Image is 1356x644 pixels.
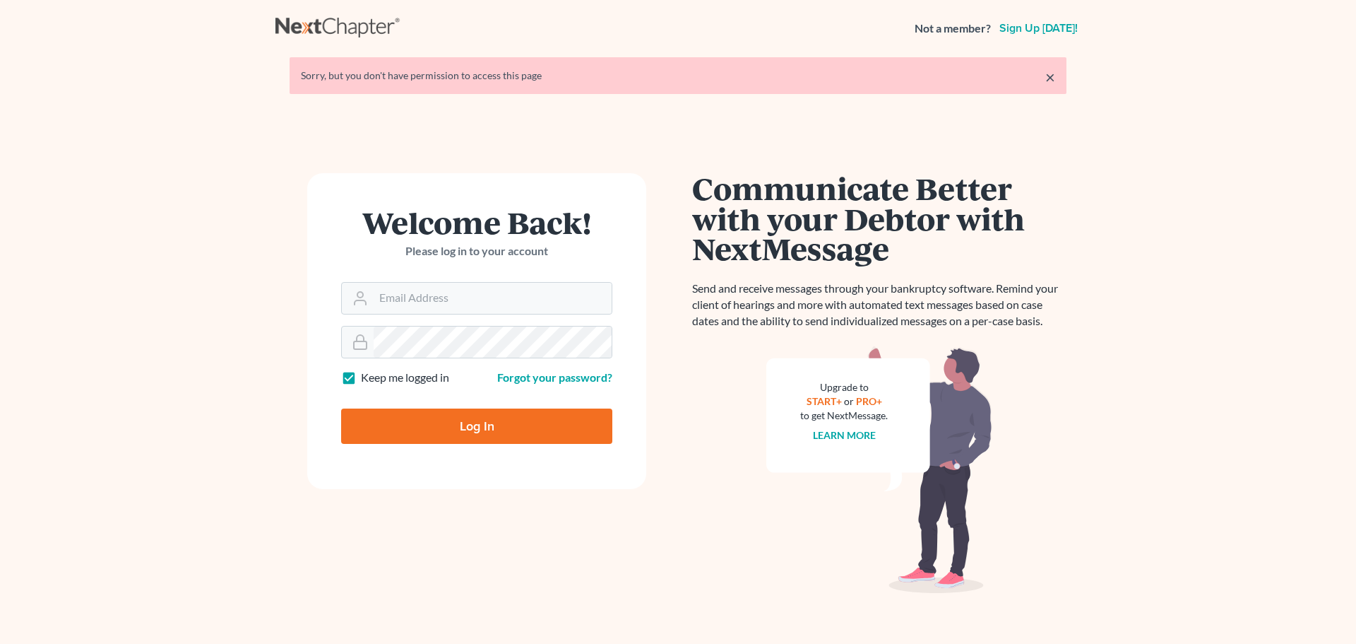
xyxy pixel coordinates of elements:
span: or [844,395,854,407]
a: Forgot your password? [497,370,612,384]
div: Upgrade to [800,380,888,394]
a: PRO+ [856,395,882,407]
a: Learn more [813,429,876,441]
div: Sorry, but you don't have permission to access this page [301,69,1055,83]
div: to get NextMessage. [800,409,888,423]
p: Please log in to your account [341,243,612,259]
img: nextmessage_bg-59042aed3d76b12b5cd301f8e5b87938c9018125f34e5fa2b7a6b67550977c72.svg [766,346,992,594]
a: START+ [807,395,842,407]
h1: Communicate Better with your Debtor with NextMessage [692,173,1066,264]
a: × [1045,69,1055,86]
label: Keep me logged in [361,370,449,386]
strong: Not a member? [915,21,991,37]
input: Log In [341,409,612,444]
a: Sign up [DATE]! [997,23,1081,34]
input: Email Address [374,283,612,314]
h1: Welcome Back! [341,207,612,238]
p: Send and receive messages through your bankruptcy software. Remind your client of hearings and mo... [692,281,1066,329]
